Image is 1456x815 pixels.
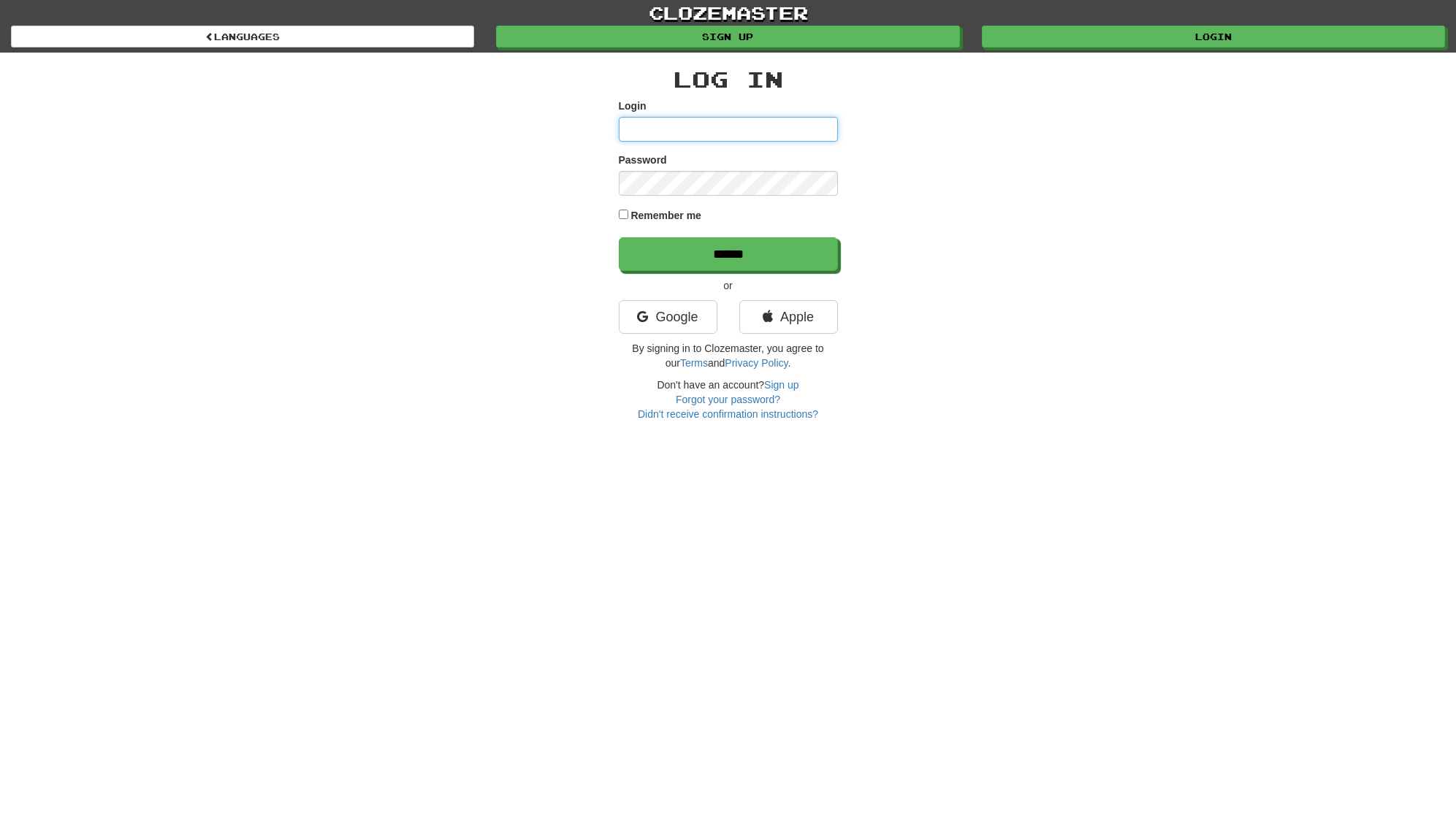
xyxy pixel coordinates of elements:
[638,408,818,420] a: Didn't receive confirmation instructions?
[630,208,701,223] label: Remember me
[11,26,474,47] a: Languages
[680,357,708,369] a: Terms
[496,26,959,47] a: Sign up
[982,26,1445,47] a: Login
[764,379,798,391] a: Sign up
[619,67,838,91] h2: Log In
[619,378,838,421] div: Don't have an account?
[619,153,667,167] label: Password
[619,300,717,334] a: Google
[619,99,647,113] label: Login
[619,341,838,370] p: By signing in to Clozemaster, you agree to our and .
[676,394,780,405] a: Forgot your password?
[725,357,788,369] a: Privacy Policy
[739,300,838,334] a: Apple
[619,278,838,293] p: or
